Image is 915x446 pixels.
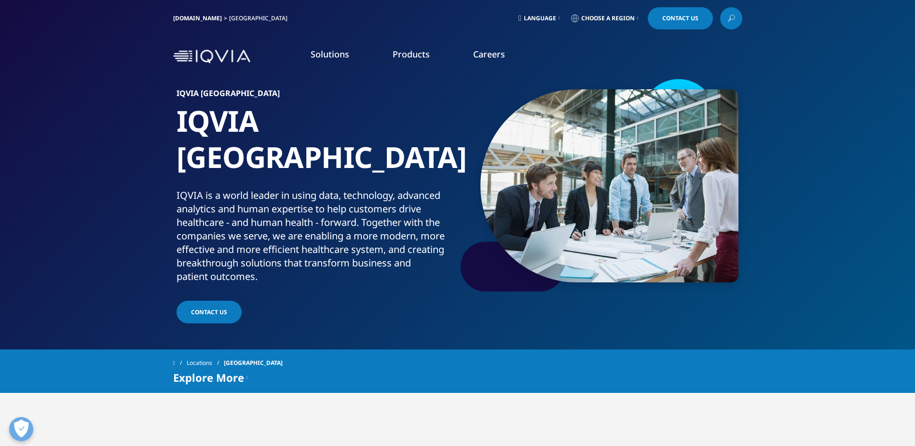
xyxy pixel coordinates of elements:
[173,50,250,64] img: IQVIA Healthcare Information Technology and Pharma Clinical Research Company
[177,103,454,189] h1: IQVIA [GEOGRAPHIC_DATA]
[177,89,454,103] h6: IQVIA [GEOGRAPHIC_DATA]
[9,417,33,441] button: Open Preferences
[177,189,454,283] div: IQVIA is a world leader in using data, technology, advanced analytics and human expertise to help...
[581,14,635,22] span: Choose a Region
[229,14,291,22] div: [GEOGRAPHIC_DATA]
[662,15,698,21] span: Contact Us
[480,89,738,282] img: 059_standing-meeting.jpg
[177,301,242,323] a: Contact Us
[393,48,430,60] a: Products
[524,14,556,22] span: Language
[311,48,349,60] a: Solutions
[254,34,742,79] nav: Primary
[187,354,224,372] a: Locations
[191,308,227,316] span: Contact Us
[648,7,713,29] a: Contact Us
[173,372,244,383] span: Explore More
[224,354,283,372] span: [GEOGRAPHIC_DATA]
[173,14,222,22] a: [DOMAIN_NAME]
[473,48,505,60] a: Careers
